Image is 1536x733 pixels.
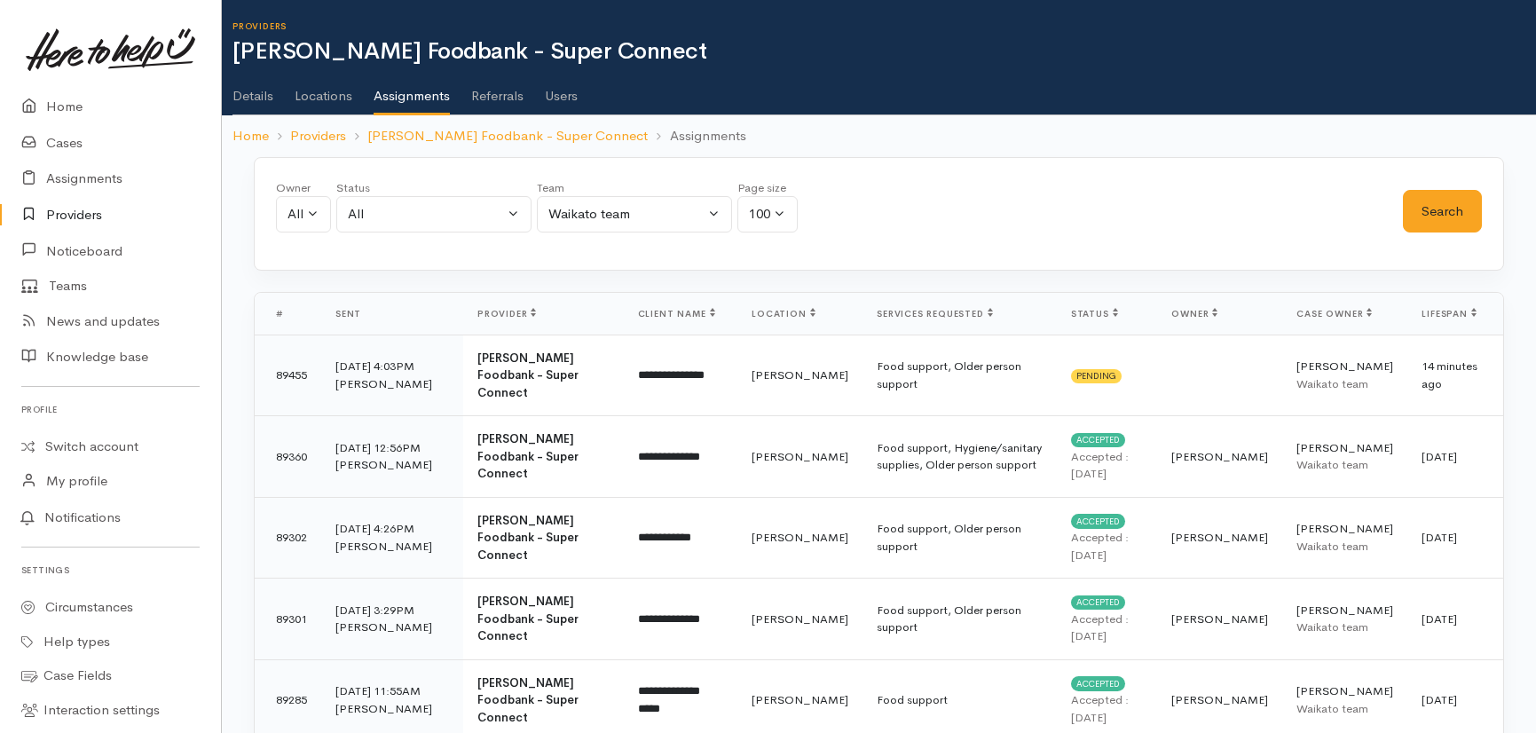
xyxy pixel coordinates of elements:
h1: [PERSON_NAME] Foodbank - Super Connect [232,39,1536,65]
span: Accepted [1071,676,1125,690]
div: [PERSON_NAME] [335,619,449,636]
td: Food support, Hygiene/sanitary supplies, Older person support [863,416,1057,498]
div: Waikato team [1296,456,1393,474]
div: Accepted : [1071,448,1144,483]
a: Assignments [374,65,450,116]
div: Accepted : [1071,611,1144,645]
b: [PERSON_NAME] Foodbank - Super Connect [477,351,579,400]
td: [PERSON_NAME] [1282,416,1407,498]
div: Accepted : [1071,691,1144,726]
span: Owner [1171,308,1217,319]
div: [PERSON_NAME] [335,456,449,474]
div: Status [336,179,532,197]
b: [PERSON_NAME] Foodbank - Super Connect [477,594,579,643]
div: Accepted : [1071,529,1144,564]
div: All [288,204,303,225]
div: Team [537,179,732,197]
td: [PERSON_NAME] [1282,579,1407,660]
td: [PERSON_NAME] [1157,579,1282,660]
th: Sent [321,293,463,335]
td: [PERSON_NAME] [1282,497,1407,579]
h6: Settings [21,558,200,582]
div: All [348,204,504,225]
button: Search [1403,190,1482,233]
div: Waikato team [1296,619,1393,636]
div: [PERSON_NAME] [335,375,449,393]
time: [DATE] [1071,548,1107,563]
time: [DATE] [1422,611,1457,627]
td: [PERSON_NAME] [1157,497,1282,579]
td: [DATE] 4:26PM [321,497,463,579]
time: 14 minutes ago [1422,359,1477,391]
th: # [255,293,321,335]
span: Case owner [1296,308,1372,319]
td: Food support, Older person support [863,497,1057,579]
td: [PERSON_NAME] [737,335,863,416]
td: [PERSON_NAME] [1157,416,1282,498]
time: [DATE] [1071,710,1107,725]
span: Location [752,308,815,319]
td: [DATE] 4:03PM [321,335,463,416]
time: [DATE] [1422,530,1457,545]
td: [PERSON_NAME] [737,497,863,579]
span: Client name [638,308,715,319]
td: [PERSON_NAME] [1282,335,1407,416]
span: Status [1071,308,1118,319]
td: [PERSON_NAME] [737,416,863,498]
li: Assignments [648,126,745,146]
div: Waikato team [1296,375,1393,393]
div: 100 [749,204,770,225]
a: Referrals [471,65,524,114]
div: Waikato team [1296,700,1393,718]
a: Home [232,126,269,146]
b: [PERSON_NAME] Foodbank - Super Connect [477,431,579,481]
td: 89302 [255,497,321,579]
button: All [336,196,532,233]
button: All [276,196,331,233]
div: [PERSON_NAME] [335,700,449,718]
div: Waikato team [1296,538,1393,556]
td: 89455 [255,335,321,416]
nav: breadcrumb [222,115,1536,157]
td: Food support, Older person support [863,335,1057,416]
a: [PERSON_NAME] Foodbank - Super Connect [367,126,648,146]
span: Accepted [1071,433,1125,447]
button: Waikato team [537,196,732,233]
span: Services requested [877,308,992,319]
b: [PERSON_NAME] Foodbank - Super Connect [477,513,579,563]
h6: Providers [232,21,1536,31]
td: 89301 [255,579,321,660]
span: Provider [477,308,536,319]
b: [PERSON_NAME] Foodbank - Super Connect [477,675,579,725]
span: Pending [1071,369,1122,383]
a: Locations [295,65,352,114]
h6: Profile [21,398,200,422]
time: [DATE] [1071,466,1107,481]
a: Users [545,65,578,114]
td: [DATE] 12:56PM [321,416,463,498]
a: Providers [290,126,346,146]
td: Food support, Older person support [863,579,1057,660]
td: 89360 [255,416,321,498]
time: [DATE] [1071,628,1107,643]
div: Waikato team [548,204,705,225]
div: [PERSON_NAME] [335,538,449,556]
td: [PERSON_NAME] [737,579,863,660]
div: Page size [737,179,798,197]
div: Owner [276,179,331,197]
button: 100 [737,196,798,233]
time: [DATE] [1422,692,1457,707]
time: [DATE] [1422,449,1457,464]
span: Accepted [1071,514,1125,528]
span: Accepted [1071,595,1125,610]
a: Details [232,65,273,114]
span: Lifespan [1422,308,1476,319]
td: [DATE] 3:29PM [321,579,463,660]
